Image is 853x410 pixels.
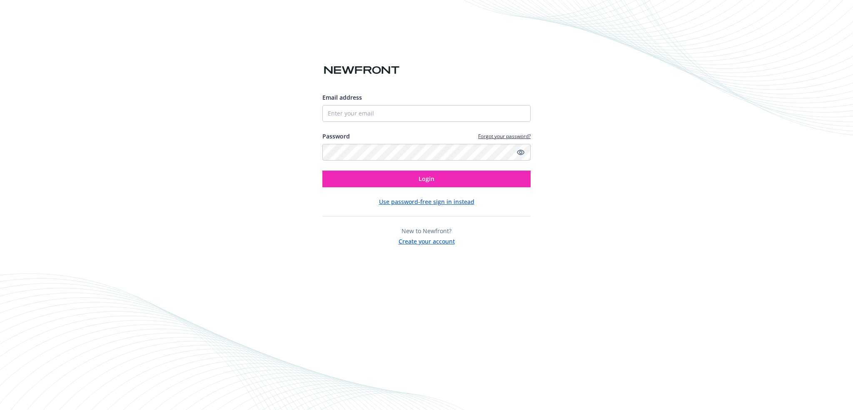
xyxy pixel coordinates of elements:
[419,175,434,183] span: Login
[322,132,350,141] label: Password
[322,144,531,161] input: Enter your password
[322,171,531,187] button: Login
[322,93,362,101] span: Email address
[399,235,455,246] button: Create your account
[322,63,401,78] img: Newfront logo
[322,105,531,122] input: Enter your email
[478,133,531,140] a: Forgot your password?
[516,147,526,157] a: Show password
[379,197,474,206] button: Use password-free sign in instead
[402,227,451,235] span: New to Newfront?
